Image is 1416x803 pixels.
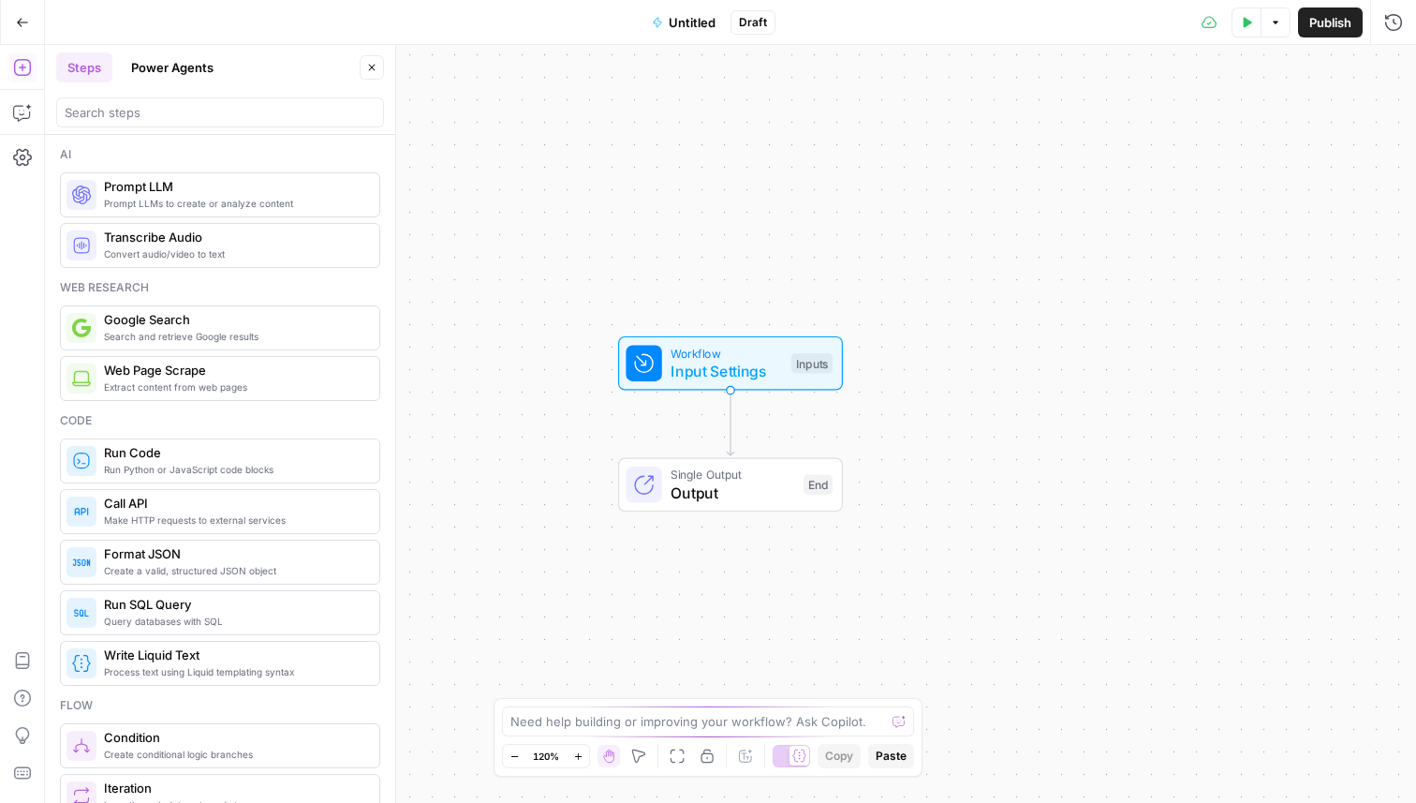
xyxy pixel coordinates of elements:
[876,748,907,765] span: Paste
[60,697,380,714] div: Flow
[104,513,364,528] span: Make HTTP requests to external services
[104,462,364,477] span: Run Python or JavaScript code blocks
[104,614,364,629] span: Query databases with SQL
[671,344,782,362] span: Workflow
[104,544,364,563] span: Format JSON
[556,458,905,513] div: Single OutputOutputEnd
[104,246,364,261] span: Convert audio/video to text
[1309,13,1351,32] span: Publish
[533,749,559,764] span: 120%
[120,52,225,82] button: Power Agents
[818,744,861,768] button: Copy
[641,7,727,37] button: Untitled
[671,482,794,504] span: Output
[804,475,833,496] div: End
[104,196,364,211] span: Prompt LLMs to create or analyze content
[104,228,364,246] span: Transcribe Audio
[104,177,364,196] span: Prompt LLM
[791,353,833,374] div: Inputs
[556,336,905,391] div: WorkflowInput SettingsInputs
[104,329,364,344] span: Search and retrieve Google results
[727,391,733,456] g: Edge from start to end
[104,310,364,329] span: Google Search
[104,779,364,797] span: Iteration
[104,646,364,664] span: Write Liquid Text
[669,13,715,32] span: Untitled
[739,14,767,31] span: Draft
[104,379,364,394] span: Extract content from web pages
[104,747,364,762] span: Create conditional logic branches
[104,494,364,513] span: Call API
[825,748,853,765] span: Copy
[104,728,364,747] span: Condition
[671,360,782,382] span: Input Settings
[671,466,794,483] span: Single Output
[1298,7,1363,37] button: Publish
[60,279,380,296] div: Web research
[104,361,364,379] span: Web Page Scrape
[104,664,364,679] span: Process text using Liquid templating syntax
[65,103,376,122] input: Search steps
[104,443,364,462] span: Run Code
[60,146,380,163] div: Ai
[868,744,914,768] button: Paste
[104,595,364,614] span: Run SQL Query
[60,412,380,429] div: Code
[104,563,364,578] span: Create a valid, structured JSON object
[56,52,112,82] button: Steps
